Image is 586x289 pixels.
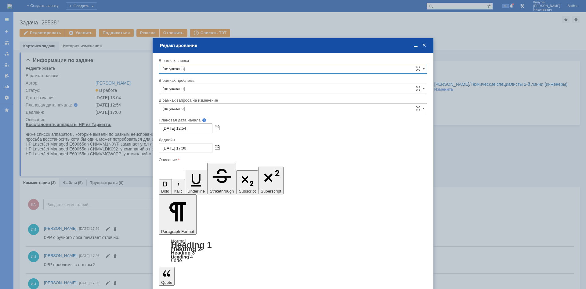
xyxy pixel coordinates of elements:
span: Superscript [261,189,281,193]
div: HP LaserJet Managed E60065dn CNMVM1N0YF заминает угол листа. [2,37,89,46]
button: Subscript [236,170,258,195]
span: Сложная форма [416,86,421,91]
a: Code [171,258,182,263]
button: Paragraph Format [159,194,197,235]
div: Редактирование [160,43,427,48]
strong: Восстановить аппараты HP из Таркетта. [2,2,88,7]
div: Дедлайн [159,138,426,142]
span: Strikethrough [210,189,234,193]
button: Strikethrough [207,163,236,194]
div: В рамках проблемы [159,78,426,82]
a: Heading 2 [171,245,201,252]
div: В рамках заявки [159,59,426,63]
button: Superscript [258,167,284,194]
span: Закрыть [421,43,427,48]
a: Normal [171,238,186,244]
div: Описание [159,158,426,162]
span: Bold [161,189,169,193]
button: Bold [159,179,172,195]
a: Heading 3 [171,250,195,255]
span: Subscript [239,189,256,193]
button: Italic [172,179,185,194]
div: ниже список аппаратов , которые вывели по разным неисправностям. [2,12,89,22]
span: Underline [187,189,205,193]
div: HP LaserJet Managed E60055dn CNMVLDK092 упоминаний о неиправности не нашел. [2,46,89,61]
span: Paragraph Format [161,229,194,234]
a: Heading 4 [171,254,193,259]
span: Сложная форма [416,66,421,71]
span: Свернуть (Ctrl + M) [413,43,419,48]
div: В рамках запроса на изменение [159,98,426,102]
span: Quote [161,280,172,285]
button: Quote [159,267,175,285]
button: Underline [185,170,207,194]
span: Сложная форма [416,106,421,111]
div: Плановая дата начала [159,118,419,122]
div: просьба восстаносить хотя бы один. может потребоваться для замены бледно печатающего аппарата в О... [2,22,89,37]
div: Paragraph Format [159,239,427,263]
a: Heading 1 [171,240,212,250]
span: Italic [174,189,183,193]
